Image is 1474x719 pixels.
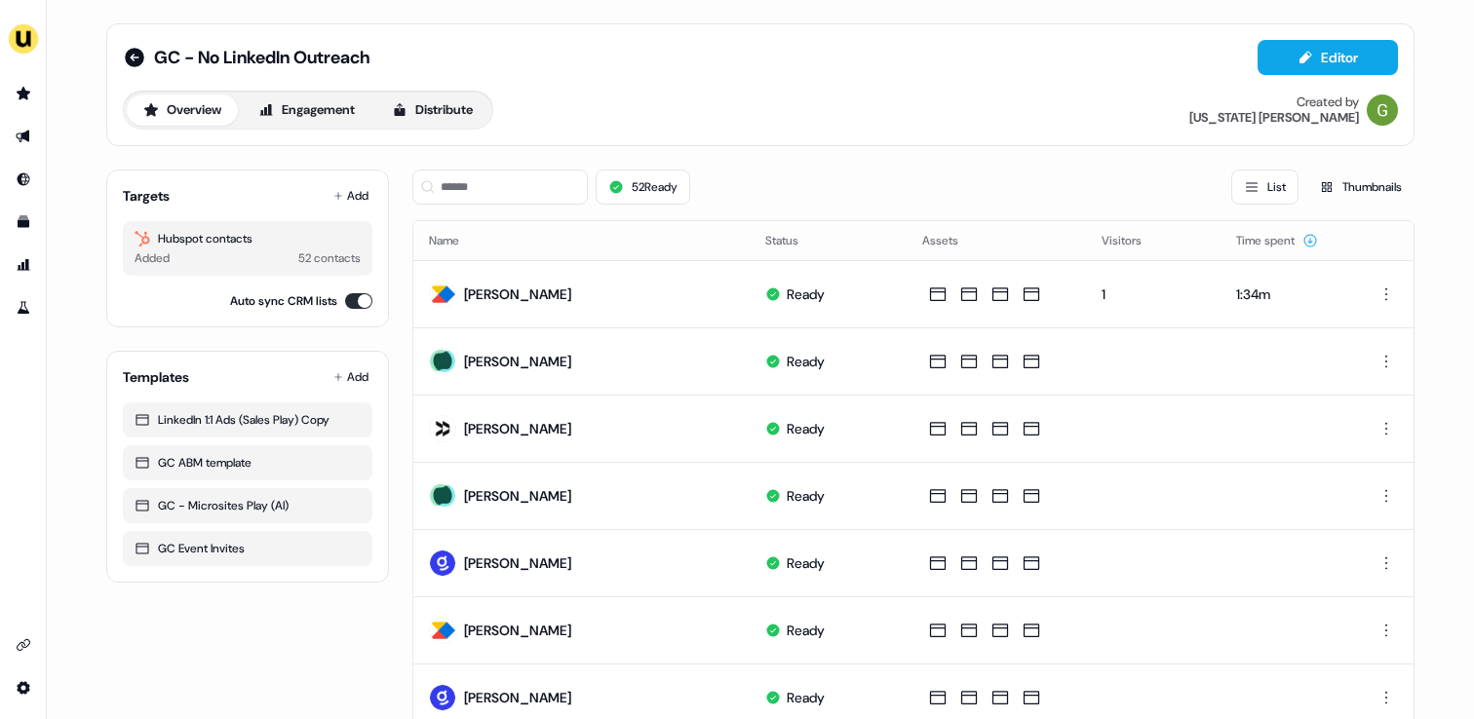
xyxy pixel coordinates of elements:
button: Time spent [1236,223,1318,258]
a: Go to attribution [8,249,39,281]
div: Ready [787,621,825,640]
div: [PERSON_NAME] [464,621,571,640]
button: Engagement [242,95,371,126]
button: Visitors [1102,223,1165,258]
div: Targets [123,186,170,206]
div: [PERSON_NAME] [464,284,571,304]
div: Created by [1297,95,1359,110]
div: [PERSON_NAME] [464,486,571,506]
div: [PERSON_NAME] [464,419,571,438]
div: 1:34m [1236,284,1335,304]
a: Go to integrations [8,672,39,703]
div: Ready [787,352,825,371]
div: GC ABM template [135,453,361,473]
button: Distribute [375,95,489,126]
div: [PERSON_NAME] [464,688,571,707]
div: Added [135,248,170,268]
img: Georgia [1367,95,1398,126]
a: Go to Inbound [8,164,39,195]
a: Go to integrations [8,629,39,661]
a: Go to experiments [8,292,39,323]
a: Editor [1258,50,1398,70]
div: [PERSON_NAME] [464,352,571,371]
div: LinkedIn 1:1 Ads (Sales Play) Copy [135,410,361,430]
a: Go to outbound experience [8,121,39,152]
div: Ready [787,284,825,304]
button: Add [330,182,372,209]
div: Templates [123,367,189,387]
button: Overview [127,95,238,126]
a: Go to templates [8,207,39,238]
div: Ready [787,688,825,707]
div: Ready [787,419,825,438]
button: Editor [1258,40,1398,75]
button: Status [765,223,822,258]
th: Assets [907,221,1086,260]
button: Name [429,223,483,258]
button: Add [330,363,372,391]
div: [US_STATE] [PERSON_NAME] [1189,110,1359,126]
div: Ready [787,553,825,573]
a: Go to prospects [8,78,39,109]
div: Ready [787,486,825,506]
div: GC Event Invites [135,539,361,558]
label: Auto sync CRM lists [230,291,337,311]
div: GC - Microsites Play (AI) [135,496,361,515]
button: List [1231,170,1299,205]
div: 52 contacts [298,248,361,268]
div: Hubspot contacts [135,229,361,248]
div: 1 [1102,284,1205,304]
button: Thumbnails [1306,170,1415,205]
span: GC - No LinkedIn Outreach [154,46,369,69]
button: 52Ready [596,170,690,205]
div: [PERSON_NAME] [464,553,571,573]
